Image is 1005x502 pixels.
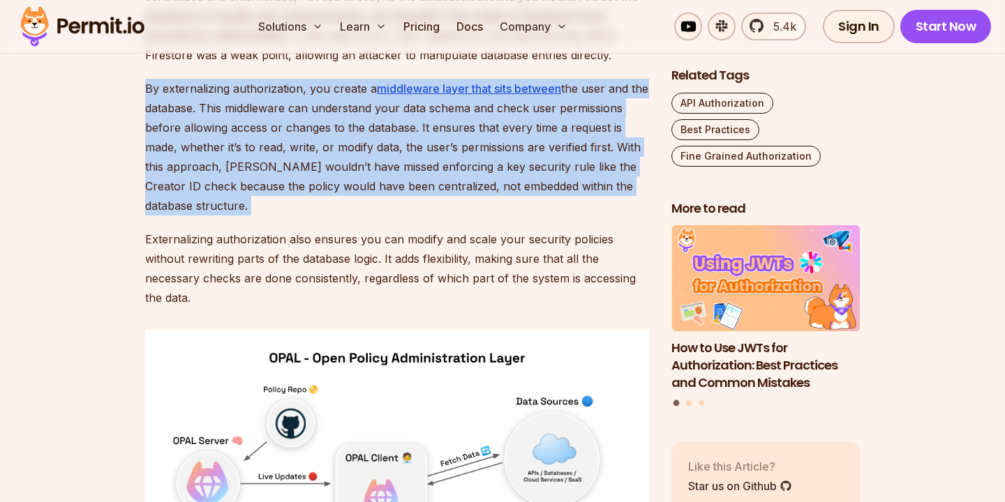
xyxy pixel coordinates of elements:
h3: How to Use JWTs for Authorization: Best Practices and Common Mistakes [671,340,860,391]
a: How to Use JWTs for Authorization: Best Practices and Common MistakesHow to Use JWTs for Authoriz... [671,226,860,392]
button: Go to slide 3 [699,400,704,406]
a: Pricing [398,13,445,40]
p: By externalizing authorization, you create a the user and the database. This middleware can under... [145,79,649,215]
button: Go to slide 2 [686,400,692,406]
p: Externalizing authorization also ensures you can modify and scale your security policies without ... [145,229,649,307]
button: Company [494,13,573,40]
li: 1 of 3 [671,226,860,392]
a: Best Practices [671,119,759,140]
a: Fine Grained Authorization [671,146,821,167]
div: Posts [671,226,860,409]
img: Permit logo [14,3,151,50]
a: Start Now [900,10,992,43]
span: 5.4k [765,18,796,35]
a: Star us on Github [688,478,792,494]
button: Go to slide 1 [673,400,680,406]
button: Solutions [253,13,329,40]
p: Like this Article? [688,458,792,475]
button: Learn [334,13,392,40]
h2: More to read [671,200,860,218]
a: 5.4k [741,13,806,40]
a: Docs [451,13,489,40]
img: How to Use JWTs for Authorization: Best Practices and Common Mistakes [671,226,860,332]
a: middleware layer that sits between [377,82,561,96]
h2: Related Tags [671,67,860,84]
a: API Authorization [671,93,773,114]
a: Sign In [823,10,895,43]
